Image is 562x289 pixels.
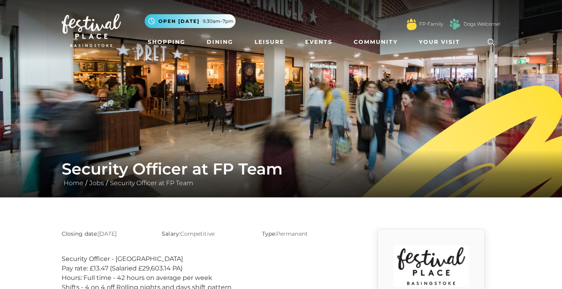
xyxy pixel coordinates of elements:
a: Your Visit [416,35,467,49]
span: Open [DATE] [158,18,200,25]
p: Permanent [262,229,350,238]
a: Events [302,35,336,49]
strong: Salary: [162,230,180,237]
div: Hours: Full time - 42 hours on average per week [62,273,350,283]
a: Home [62,179,85,187]
a: Leisure [251,35,287,49]
a: Security Officer at FP Team [108,179,195,187]
img: I7Nk_1640004660_ORD3.png [394,245,469,287]
p: [DATE] [62,229,150,238]
a: Dogs Welcome! [464,21,500,28]
img: Festival Place Logo [62,14,121,47]
span: Your Visit [419,38,460,46]
strong: Type: [262,230,276,237]
a: Community [351,35,401,49]
div: Pay rate: £13.47 (Salaried £29,603.14 PA) [62,264,350,273]
div: Security Officer - [GEOGRAPHIC_DATA] [62,254,350,264]
a: Shopping [145,35,189,49]
strong: Closing date: [62,230,98,237]
span: 9.30am-7pm [203,18,234,25]
p: Competitive [162,229,250,238]
div: / / [56,160,506,188]
a: Jobs [87,179,106,187]
a: Dining [204,35,236,49]
a: FP Family [419,21,443,28]
button: Open [DATE] 9.30am-7pm [145,14,236,28]
h1: Security Officer at FP Team [62,160,500,178]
